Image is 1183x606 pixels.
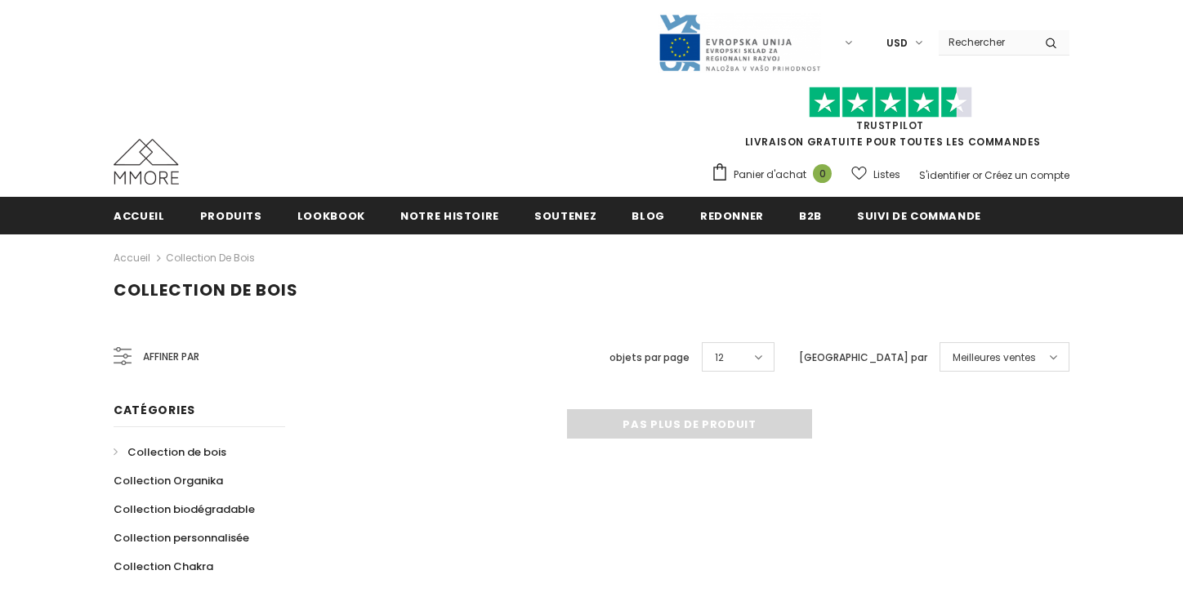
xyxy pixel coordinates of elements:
[114,248,150,268] a: Accueil
[856,118,924,132] a: TrustPilot
[919,168,970,182] a: S'identifier
[114,524,249,552] a: Collection personnalisée
[114,402,195,418] span: Catégories
[114,208,165,224] span: Accueil
[799,197,822,234] a: B2B
[114,139,179,185] img: Cas MMORE
[953,350,1036,366] span: Meilleures ventes
[658,13,821,73] img: Javni Razpis
[715,350,724,366] span: 12
[114,552,213,581] a: Collection Chakra
[809,87,972,118] img: Faites confiance aux étoiles pilotes
[114,530,249,546] span: Collection personnalisée
[734,167,806,183] span: Panier d'achat
[799,350,927,366] label: [GEOGRAPHIC_DATA] par
[972,168,982,182] span: or
[114,473,223,488] span: Collection Organika
[609,350,690,366] label: objets par page
[114,278,298,301] span: Collection de bois
[700,208,764,224] span: Redonner
[114,466,223,495] a: Collection Organika
[984,168,1069,182] a: Créez un compte
[799,208,822,224] span: B2B
[711,163,840,187] a: Panier d'achat 0
[711,94,1069,149] span: LIVRAISON GRATUITE POUR TOUTES LES COMMANDES
[114,559,213,574] span: Collection Chakra
[886,35,908,51] span: USD
[114,501,255,517] span: Collection biodégradable
[658,35,821,49] a: Javni Razpis
[939,30,1033,54] input: Search Site
[114,438,226,466] a: Collection de bois
[857,197,981,234] a: Suivi de commande
[200,208,262,224] span: Produits
[297,197,365,234] a: Lookbook
[813,164,832,183] span: 0
[857,208,981,224] span: Suivi de commande
[297,208,365,224] span: Lookbook
[166,251,255,265] a: Collection de bois
[632,208,665,224] span: Blog
[127,444,226,460] span: Collection de bois
[200,197,262,234] a: Produits
[873,167,900,183] span: Listes
[400,208,499,224] span: Notre histoire
[114,197,165,234] a: Accueil
[632,197,665,234] a: Blog
[700,197,764,234] a: Redonner
[114,495,255,524] a: Collection biodégradable
[851,160,900,189] a: Listes
[400,197,499,234] a: Notre histoire
[534,197,596,234] a: soutenez
[534,208,596,224] span: soutenez
[143,348,199,366] span: Affiner par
